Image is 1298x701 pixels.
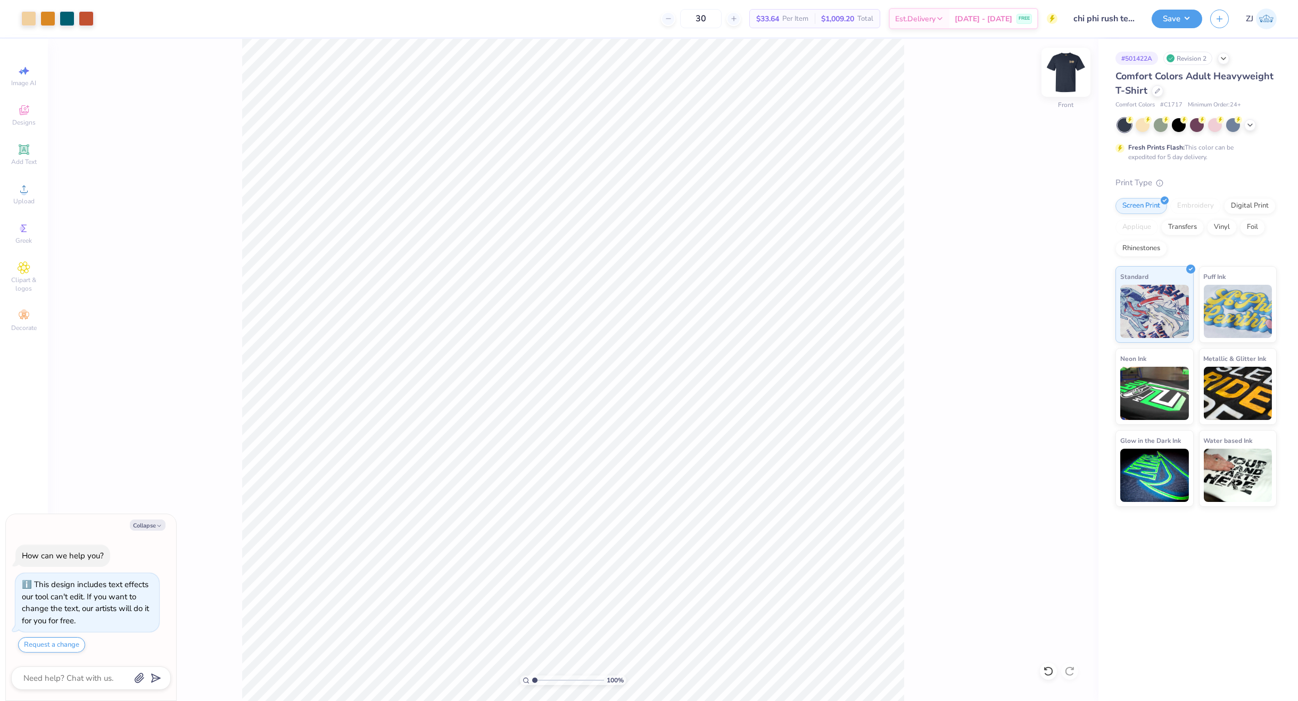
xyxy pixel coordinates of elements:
[1120,367,1189,420] img: Neon Ink
[11,324,37,332] span: Decorate
[821,13,854,24] span: $1,009.20
[1115,177,1277,189] div: Print Type
[756,13,779,24] span: $33.64
[12,79,37,87] span: Image AI
[130,519,166,531] button: Collapse
[1256,9,1277,29] img: Zhor Junavee Antocan
[1204,367,1272,420] img: Metallic & Glitter Ink
[680,9,722,28] input: – –
[1045,51,1087,94] img: Front
[1065,8,1144,29] input: Untitled Design
[955,13,1012,24] span: [DATE] - [DATE]
[1120,271,1148,282] span: Standard
[1059,101,1074,110] div: Front
[1207,219,1237,235] div: Vinyl
[1115,198,1167,214] div: Screen Print
[5,276,43,293] span: Clipart & logos
[1204,353,1267,364] span: Metallic & Glitter Ink
[1120,285,1189,338] img: Standard
[11,158,37,166] span: Add Text
[1152,10,1202,28] button: Save
[1115,52,1158,65] div: # 501422A
[22,550,104,561] div: How can we help you?
[1120,353,1146,364] span: Neon Ink
[1161,219,1204,235] div: Transfers
[1120,449,1189,502] img: Glow in the Dark Ink
[12,118,36,127] span: Designs
[1240,219,1265,235] div: Foil
[1224,198,1276,214] div: Digital Print
[1188,101,1241,110] span: Minimum Order: 24 +
[857,13,873,24] span: Total
[1128,143,1259,162] div: This color can be expedited for 5 day delivery.
[1246,9,1277,29] a: ZJ
[1246,13,1253,25] span: ZJ
[1115,219,1158,235] div: Applique
[1115,241,1167,257] div: Rhinestones
[607,675,624,685] span: 100 %
[18,637,85,653] button: Request a change
[1160,101,1183,110] span: # C1717
[1204,285,1272,338] img: Puff Ink
[22,579,149,626] div: This design includes text effects our tool can't edit. If you want to change the text, our artist...
[1163,52,1212,65] div: Revision 2
[1128,143,1185,152] strong: Fresh Prints Flash:
[1120,435,1181,446] span: Glow in the Dark Ink
[1115,101,1155,110] span: Comfort Colors
[16,236,32,245] span: Greek
[13,197,35,205] span: Upload
[1019,15,1030,22] span: FREE
[1204,435,1253,446] span: Water based Ink
[895,13,936,24] span: Est. Delivery
[1170,198,1221,214] div: Embroidery
[1115,70,1274,97] span: Comfort Colors Adult Heavyweight T-Shirt
[1204,271,1226,282] span: Puff Ink
[782,13,808,24] span: Per Item
[1204,449,1272,502] img: Water based Ink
